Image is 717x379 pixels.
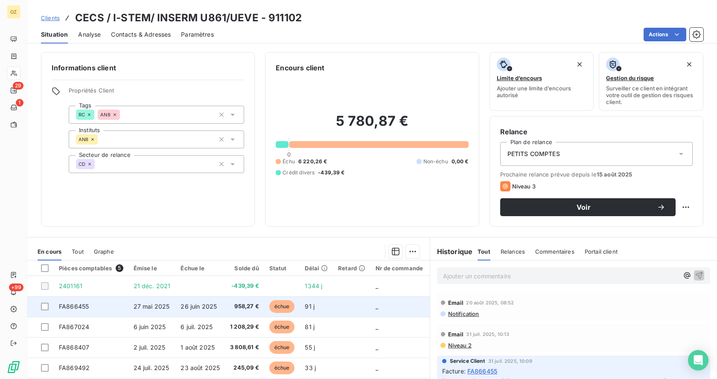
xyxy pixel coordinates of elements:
[507,150,560,158] span: PETITS COMPTES
[9,284,23,291] span: +99
[120,111,127,119] input: Ajouter une valeur
[94,248,114,255] span: Graphe
[376,323,378,330] span: _
[181,303,217,310] span: 26 juin 2025
[7,101,20,114] a: 1
[134,344,166,351] span: 2 juil. 2025
[318,169,344,176] span: -439,39 €
[376,303,378,310] span: _
[283,169,315,176] span: Crédit divers
[16,99,23,107] span: 1
[134,265,171,272] div: Émise le
[423,158,448,165] span: Non-échu
[134,323,166,330] span: 6 juin 2025
[181,323,213,330] span: 6 juil. 2025
[376,364,378,371] span: _
[72,248,84,255] span: Tout
[41,14,60,21] span: Clients
[98,136,105,143] input: Ajouter une valeur
[181,364,220,371] span: 23 août 2025
[298,158,327,165] span: 6 220,26 €
[41,14,60,22] a: Clients
[338,265,365,272] div: Retard
[75,10,302,26] h3: CECS / I-STEM/ INSERM U861/UEVE - 911102
[376,344,378,351] span: _
[287,151,291,158] span: 0
[111,30,171,39] span: Contacts & Adresses
[467,367,497,376] span: FA866455
[688,350,708,370] div: Open Intercom Messenger
[69,87,244,99] span: Propriétés Client
[500,171,693,178] span: Prochaine relance prévue depuis le
[269,341,295,354] span: échue
[276,63,324,73] h6: Encours client
[448,331,464,338] span: Email
[269,362,295,374] span: échue
[276,113,468,138] h2: 5 780,87 €
[305,344,315,351] span: 55 j
[134,303,170,310] span: 27 mai 2025
[305,282,322,289] span: 1344 j
[442,367,466,376] span: Facture :
[59,364,90,371] span: FA869492
[585,248,618,255] span: Portail client
[305,303,315,310] span: 91 j
[230,282,259,290] span: -439,39 €
[230,323,259,331] span: 1 208,29 €
[488,359,532,364] span: 31 juil. 2025, 10:09
[95,160,102,168] input: Ajouter une valeur
[466,300,514,305] span: 20 août 2025, 08:52
[100,112,110,117] span: AN8
[41,30,68,39] span: Situation
[52,63,244,73] h6: Informations client
[447,342,472,349] span: Niveau 2
[305,265,328,272] div: Délai
[606,75,654,81] span: Gestion du risque
[134,364,169,371] span: 24 juil. 2025
[59,303,89,310] span: FA866455
[230,302,259,311] span: 958,27 €
[78,30,101,39] span: Analyse
[7,84,20,97] a: 29
[230,265,259,272] div: Solde dû
[466,332,509,337] span: 31 juil. 2025, 10:13
[181,265,220,272] div: Échue le
[512,183,536,190] span: Niveau 3
[305,364,316,371] span: 33 j
[452,158,469,165] span: 0,00 €
[599,52,703,111] button: Gestion du risqueSurveiller ce client en intégrant votre outil de gestion des risques client.
[7,360,20,374] img: Logo LeanPay
[500,198,676,216] button: Voir
[79,112,85,117] span: RC
[134,282,171,289] span: 21 déc. 2021
[79,137,88,142] span: AN8
[269,300,295,313] span: échue
[59,282,82,289] span: 2401161
[497,75,542,81] span: Limite d’encours
[510,204,657,211] span: Voir
[59,264,123,272] div: Pièces comptables
[59,323,89,330] span: FA867024
[606,85,696,105] span: Surveiller ce client en intégrant votre outil de gestion des risques client.
[535,248,574,255] span: Commentaires
[230,364,259,372] span: 245,09 €
[269,265,295,272] div: Statut
[447,310,479,317] span: Notification
[376,265,423,272] div: Nr de commande
[269,321,295,333] span: échue
[448,299,464,306] span: Email
[376,282,378,289] span: _
[497,85,587,98] span: Ajouter une limite d’encours autorisé
[59,344,89,351] span: FA868407
[500,127,693,137] h6: Relance
[181,30,214,39] span: Paramètres
[283,158,295,165] span: Échu
[644,28,686,41] button: Actions
[450,357,485,365] span: Service Client
[13,82,23,90] span: 29
[597,171,632,178] span: 15 août 2025
[305,323,315,330] span: 81 j
[181,344,215,351] span: 1 août 2025
[79,162,85,167] span: CD
[7,5,20,19] div: OZ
